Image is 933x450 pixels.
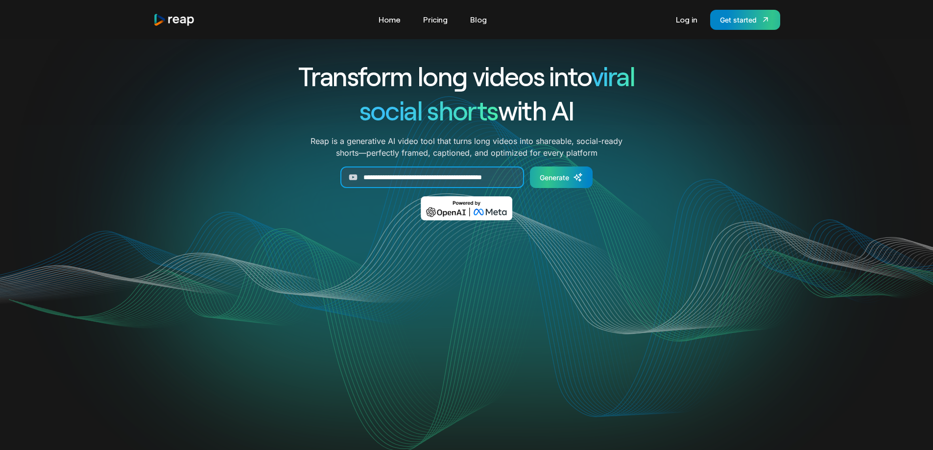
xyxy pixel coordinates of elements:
h1: Transform long videos into [263,59,670,93]
p: Reap is a generative AI video tool that turns long videos into shareable, social-ready shorts—per... [311,135,622,159]
a: Pricing [418,12,453,27]
div: Get started [720,15,757,25]
div: Generate [540,172,569,183]
span: viral [591,60,635,92]
a: Home [374,12,406,27]
a: Generate [530,166,593,188]
a: Blog [465,12,492,27]
a: Get started [710,10,780,30]
span: social shorts [359,94,498,126]
video: Your browser does not support the video tag. [269,235,664,432]
form: Generate Form [263,166,670,188]
a: Log in [671,12,702,27]
a: home [153,13,195,26]
h1: with AI [263,93,670,127]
